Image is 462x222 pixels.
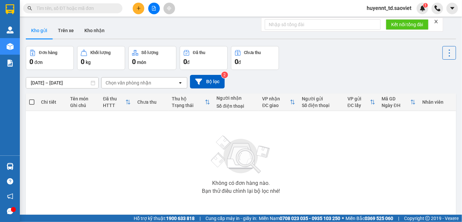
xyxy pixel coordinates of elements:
div: Bạn thử điều chỉnh lại bộ lọc nhé! [202,189,280,194]
div: Chi tiết [41,99,64,105]
img: warehouse-icon [7,163,14,170]
span: ⚪️ [342,217,344,220]
div: Không có đơn hàng nào. [212,181,270,186]
button: Khối lượng0kg [77,46,125,70]
button: Trên xe [53,23,79,38]
span: aim [167,6,171,11]
sup: 1 [423,3,428,8]
span: Miền Bắc [346,215,393,222]
th: Toggle SortBy [379,93,419,111]
img: warehouse-icon [7,27,14,33]
sup: 2 [221,72,228,78]
div: Khối lượng [90,50,111,55]
th: Toggle SortBy [168,93,213,111]
button: file-add [148,3,160,14]
button: caret-down [446,3,458,14]
span: plus [136,6,141,11]
div: Nhân viên [422,99,453,105]
span: đ [238,60,241,65]
input: Tìm tên, số ĐT hoặc mã đơn [36,5,115,12]
button: Kho nhận [79,23,110,38]
button: plus [133,3,144,14]
div: Ghi chú [70,103,97,108]
div: HTTT [103,103,125,108]
div: Đã thu [193,50,205,55]
div: Ngày ĐH [382,103,410,108]
strong: 0708 023 035 - 0935 103 250 [280,216,340,221]
div: Chưa thu [137,99,165,105]
button: Số lượng0món [128,46,176,70]
span: Hỗ trợ kỹ thuật: [134,215,195,222]
div: ĐC giao [262,103,290,108]
span: huyennt_td.saoviet [361,4,417,12]
img: warehouse-icon [7,43,14,50]
span: đơn [34,60,43,65]
div: Chưa thu [244,50,261,55]
div: VP gửi [347,96,370,101]
th: Toggle SortBy [259,93,299,111]
strong: 1900 633 818 [166,216,195,221]
span: 0 [183,58,187,66]
span: 0 [235,58,238,66]
span: file-add [152,6,156,11]
button: Kết nối tổng đài [386,19,429,30]
div: Thu hộ [172,96,205,101]
input: Nhập số tổng đài [265,19,381,30]
img: icon-new-feature [420,5,426,11]
div: VP nhận [262,96,290,101]
button: Bộ lọc [190,75,225,88]
span: kg [86,60,91,65]
img: svg+xml;base64,PHN2ZyBjbGFzcz0ibGlzdC1wbHVnX19zdmciIHhtbG5zPSJodHRwOi8vd3d3LnczLm9yZy8yMDAwL3N2Zy... [208,132,274,178]
svg: open [178,80,183,85]
input: Select a date range. [26,78,98,88]
span: Kết nối tổng đài [391,21,423,28]
span: caret-down [449,5,455,11]
img: logo-vxr [6,4,14,14]
span: notification [7,193,13,199]
th: Toggle SortBy [100,93,134,111]
div: Trạng thái [172,103,205,108]
span: copyright [425,216,430,221]
div: Mã GD [382,96,410,101]
span: | [200,215,201,222]
span: 0 [81,58,84,66]
span: 1 [424,3,427,8]
span: Cung cấp máy in - giấy in: [206,215,257,222]
span: đ [187,60,190,65]
div: Tên món [70,96,97,101]
div: Đơn hàng [39,50,57,55]
span: message [7,208,13,214]
div: Số điện thoại [302,103,341,108]
div: Chọn văn phòng nhận [106,80,151,86]
div: Số điện thoại [217,103,256,109]
button: Đơn hàng0đơn [26,46,74,70]
img: solution-icon [7,60,14,67]
div: Số lượng [142,50,159,55]
button: aim [163,3,175,14]
span: | [398,215,399,222]
div: Người nhận [217,95,256,101]
span: món [137,60,146,65]
span: close [434,19,439,24]
button: Chưa thu0đ [231,46,279,70]
div: Đã thu [103,96,125,101]
img: phone-icon [435,5,440,11]
span: 0 [29,58,33,66]
th: Toggle SortBy [344,93,379,111]
span: question-circle [7,178,13,185]
button: Đã thu0đ [180,46,228,70]
div: ĐC lấy [347,103,370,108]
span: Miền Nam [259,215,340,222]
strong: 0369 525 060 [365,216,393,221]
button: Kho gửi [26,23,53,38]
span: search [27,6,32,11]
div: Người gửi [302,96,341,101]
span: 0 [132,58,136,66]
